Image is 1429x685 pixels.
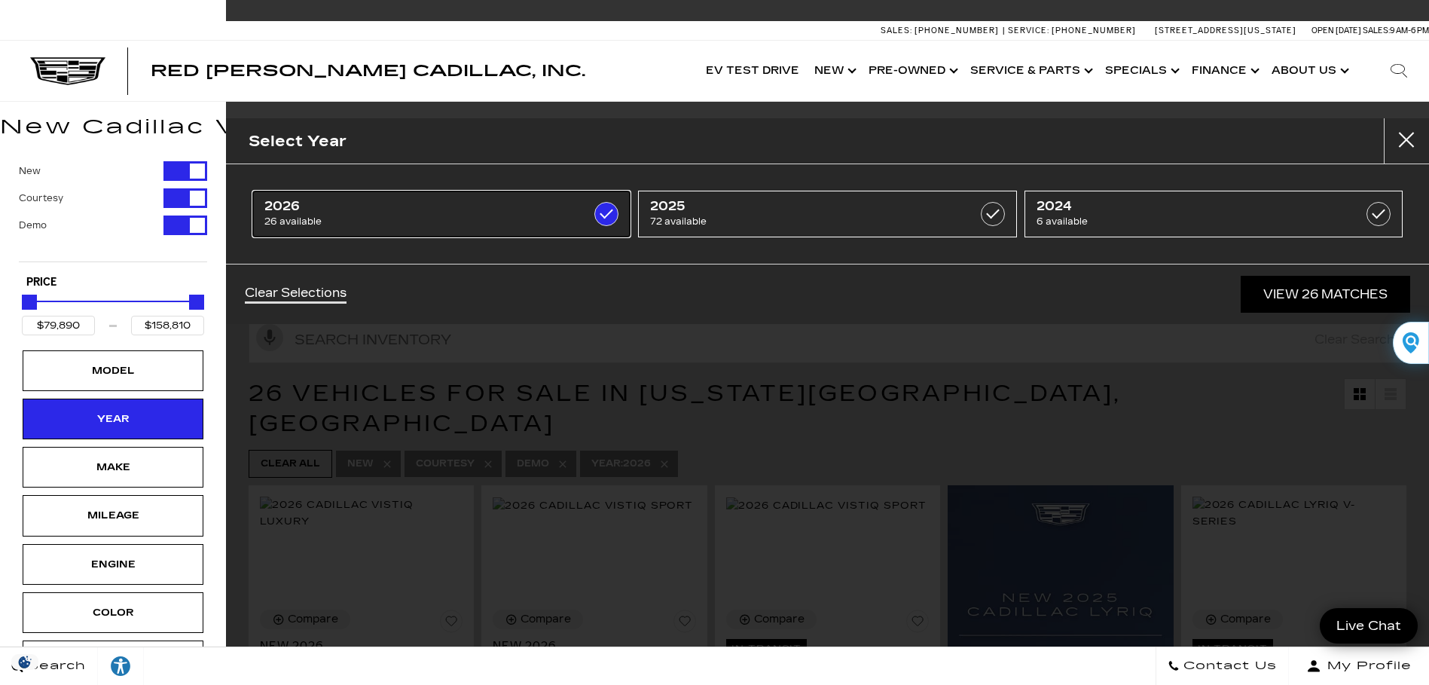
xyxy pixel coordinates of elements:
label: Demo [19,218,47,233]
span: Live Chat [1329,617,1409,635]
h2: Select Year [249,129,347,154]
span: 2024 [1037,199,1338,214]
div: YearYear [23,399,203,439]
div: ModelModel [23,350,203,391]
a: Red [PERSON_NAME] Cadillac, Inc. [151,63,585,78]
a: [STREET_ADDRESS][US_STATE] [1155,26,1296,35]
h5: Price [26,276,200,289]
div: Engine [75,556,151,573]
span: 26 available [264,214,566,229]
a: Specials [1098,41,1184,101]
span: 6 available [1037,214,1338,229]
div: Mileage [75,507,151,524]
div: Color [75,604,151,621]
img: Cadillac Dark Logo with Cadillac White Text [30,57,105,86]
div: Model [75,362,151,379]
span: [PHONE_NUMBER] [1052,26,1136,35]
a: New [807,41,861,101]
a: Contact Us [1156,647,1289,685]
div: EngineEngine [23,544,203,585]
a: Service & Parts [963,41,1098,101]
a: Pre-Owned [861,41,963,101]
a: 20246 available [1024,191,1403,237]
span: 2025 [650,199,951,214]
section: Click to Open Cookie Consent Modal [8,654,42,670]
label: Courtesy [19,191,63,206]
span: Service: [1008,26,1049,35]
span: [PHONE_NUMBER] [914,26,999,35]
input: Maximum [131,316,204,335]
a: Clear Selections [245,286,347,304]
div: Year [75,411,151,427]
a: EV Test Drive [698,41,807,101]
div: Maximum Price [189,295,204,310]
a: About Us [1264,41,1354,101]
div: Filter by Vehicle Type [19,161,207,261]
div: MakeMake [23,447,203,488]
a: Sales: [PHONE_NUMBER] [881,26,1003,35]
div: Explore your accessibility options [98,655,143,677]
div: Minimum Price [22,295,37,310]
span: Contact Us [1180,656,1277,677]
span: Search [23,656,86,677]
div: BodystyleBodystyle [23,641,203,681]
div: MileageMileage [23,495,203,536]
span: 2026 [264,199,566,214]
span: Red [PERSON_NAME] Cadillac, Inc. [151,62,585,80]
label: New [19,164,41,179]
div: Search [1369,41,1429,101]
button: Open user profile menu [1289,647,1429,685]
span: 72 available [650,214,951,229]
a: Live Chat [1320,608,1418,644]
a: Explore your accessibility options [98,647,144,685]
span: Sales: [1363,26,1390,35]
a: Finance [1184,41,1264,101]
img: Opt-Out Icon [8,654,42,670]
a: 202626 available [252,191,631,237]
a: 202572 available [638,191,1016,237]
input: Minimum [22,316,95,335]
div: ColorColor [23,592,203,633]
a: Service: [PHONE_NUMBER] [1003,26,1140,35]
span: Sales: [881,26,912,35]
span: 9 AM-6 PM [1390,26,1429,35]
a: View 26 Matches [1241,276,1410,313]
span: My Profile [1321,656,1412,677]
div: Price [22,289,204,335]
div: Make [75,459,151,476]
button: Close [1384,118,1429,164]
span: Open [DATE] [1311,26,1361,35]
